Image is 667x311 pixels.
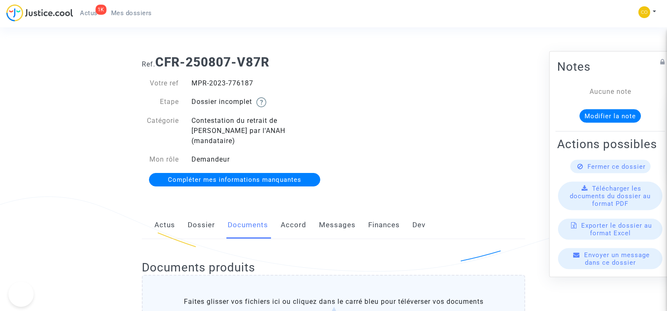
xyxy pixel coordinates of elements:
[168,176,301,183] span: Compléter mes informations manquantes
[136,78,185,88] div: Votre ref
[155,55,269,69] b: CFR-250807-V87R
[185,154,334,165] div: Demandeur
[185,116,334,146] div: Contestation du retrait de [PERSON_NAME] par l'ANAH (mandataire)
[73,7,104,19] a: 1KActus
[136,154,185,165] div: Mon rôle
[136,116,185,146] div: Catégorie
[587,162,646,170] span: Fermer ce dossier
[557,136,663,151] h2: Actions possibles
[142,260,525,275] h2: Documents produits
[6,4,73,21] img: jc-logo.svg
[579,109,641,122] button: Modifier la note
[96,5,106,15] div: 1K
[584,251,650,266] span: Envoyer un message dans ce dossier
[8,282,34,307] iframe: Help Scout Beacon - Open
[185,97,334,107] div: Dossier incomplet
[638,6,650,18] img: 84a266a8493598cb3cce1313e02c3431
[319,211,356,239] a: Messages
[368,211,400,239] a: Finances
[256,97,266,107] img: help.svg
[557,59,663,74] h2: Notes
[104,7,159,19] a: Mes dossiers
[581,221,652,237] span: Exporter le dossier au format Excel
[228,211,268,239] a: Documents
[80,9,98,17] span: Actus
[570,86,651,96] div: Aucune note
[136,97,185,107] div: Etape
[570,184,651,207] span: Télécharger les documents du dossier au format PDF
[154,211,175,239] a: Actus
[111,9,152,17] span: Mes dossiers
[281,211,306,239] a: Accord
[188,211,215,239] a: Dossier
[142,60,155,68] span: Ref.
[412,211,425,239] a: Dev
[185,78,334,88] div: MPR-2023-776187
